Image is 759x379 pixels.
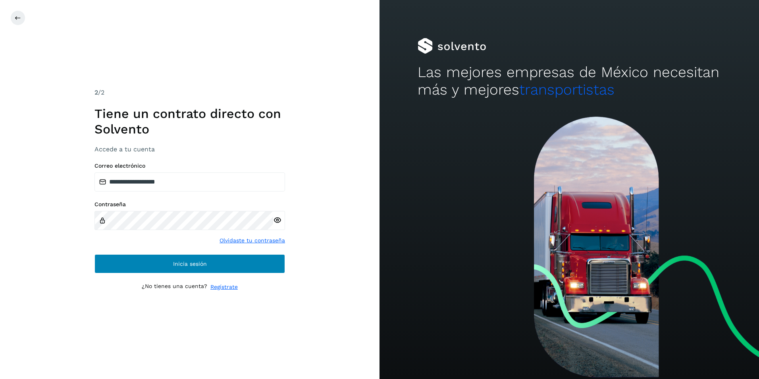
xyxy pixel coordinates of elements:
h1: Tiene un contrato directo con Solvento [94,106,285,137]
a: Regístrate [210,283,238,291]
span: Inicia sesión [173,261,207,267]
p: ¿No tienes una cuenta? [142,283,207,291]
label: Correo electrónico [94,162,285,169]
h3: Accede a tu cuenta [94,145,285,153]
div: /2 [94,88,285,97]
label: Contraseña [94,201,285,208]
a: Olvidaste tu contraseña [220,236,285,245]
h2: Las mejores empresas de México necesitan más y mejores [418,64,721,99]
span: 2 [94,89,98,96]
button: Inicia sesión [94,254,285,273]
span: transportistas [519,81,615,98]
